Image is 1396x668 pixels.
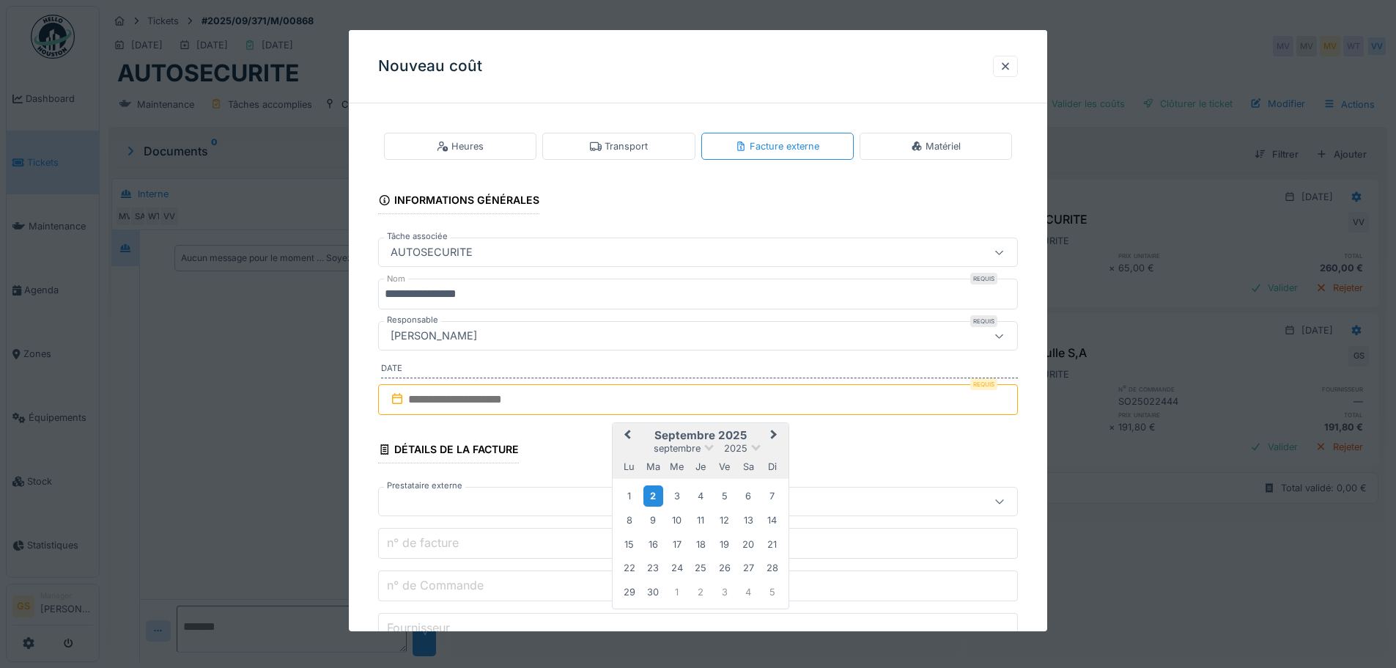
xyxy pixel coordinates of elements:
[764,425,787,448] button: Next Month
[384,534,462,551] label: n° de facture
[739,558,758,578] div: Choose samedi 27 septembre 2025
[384,230,451,243] label: Tâche associée
[667,486,687,506] div: Choose mercredi 3 septembre 2025
[691,582,711,602] div: Choose jeudi 2 octobre 2025
[643,485,663,507] div: Choose mardi 2 septembre 2025
[384,273,408,285] label: Nom
[614,425,638,448] button: Previous Month
[654,443,701,454] span: septembre
[691,510,711,530] div: Choose jeudi 11 septembre 2025
[762,486,782,506] div: Choose dimanche 7 septembre 2025
[667,535,687,554] div: Choose mercredi 17 septembre 2025
[643,457,663,477] div: mardi
[384,619,453,636] label: Fournisseur
[385,328,483,344] div: [PERSON_NAME]
[970,273,997,285] div: Requis
[691,486,711,506] div: Choose jeudi 4 septembre 2025
[724,443,747,454] span: 2025
[691,558,711,578] div: Choose jeudi 25 septembre 2025
[762,457,782,477] div: dimanche
[691,457,711,477] div: jeudi
[762,510,782,530] div: Choose dimanche 14 septembre 2025
[643,510,663,530] div: Choose mardi 9 septembre 2025
[437,139,484,153] div: Heures
[762,582,782,602] div: Choose dimanche 5 octobre 2025
[691,535,711,554] div: Choose jeudi 18 septembre 2025
[619,510,639,530] div: Choose lundi 8 septembre 2025
[590,139,648,153] div: Transport
[619,486,639,506] div: Choose lundi 1 septembre 2025
[739,535,758,554] div: Choose samedi 20 septembre 2025
[735,139,819,153] div: Facture externe
[667,510,687,530] div: Choose mercredi 10 septembre 2025
[911,139,961,153] div: Matériel
[643,558,663,578] div: Choose mardi 23 septembre 2025
[385,244,479,260] div: AUTOSECURITE
[643,535,663,554] div: Choose mardi 16 septembre 2025
[619,558,639,578] div: Choose lundi 22 septembre 2025
[762,535,782,554] div: Choose dimanche 21 septembre 2025
[378,438,519,463] div: Détails de la facture
[618,483,784,603] div: Month septembre, 2025
[384,314,441,326] label: Responsable
[667,558,687,578] div: Choose mercredi 24 septembre 2025
[619,535,639,554] div: Choose lundi 15 septembre 2025
[613,429,789,442] h2: septembre 2025
[714,535,734,554] div: Choose vendredi 19 septembre 2025
[714,558,734,578] div: Choose vendredi 26 septembre 2025
[714,582,734,602] div: Choose vendredi 3 octobre 2025
[619,457,639,477] div: lundi
[739,457,758,477] div: samedi
[381,362,1018,378] label: Date
[970,315,997,327] div: Requis
[643,582,663,602] div: Choose mardi 30 septembre 2025
[714,457,734,477] div: vendredi
[714,510,734,530] div: Choose vendredi 12 septembre 2025
[667,582,687,602] div: Choose mercredi 1 octobre 2025
[667,457,687,477] div: mercredi
[378,189,539,214] div: Informations générales
[970,378,997,390] div: Requis
[378,57,482,76] h3: Nouveau coût
[714,486,734,506] div: Choose vendredi 5 septembre 2025
[739,510,758,530] div: Choose samedi 13 septembre 2025
[619,582,639,602] div: Choose lundi 29 septembre 2025
[384,480,465,492] label: Prestataire externe
[762,558,782,578] div: Choose dimanche 28 septembre 2025
[384,576,487,594] label: n° de Commande
[739,486,758,506] div: Choose samedi 6 septembre 2025
[739,582,758,602] div: Choose samedi 4 octobre 2025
